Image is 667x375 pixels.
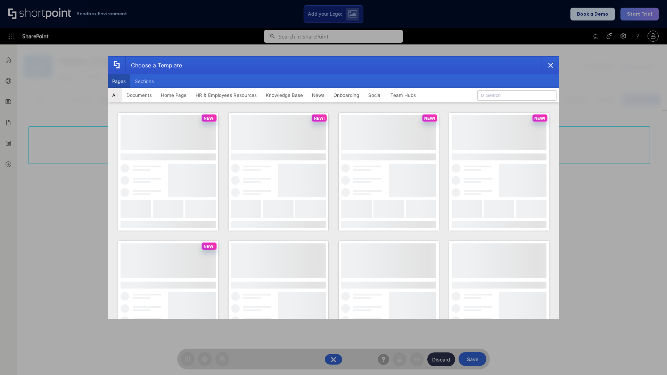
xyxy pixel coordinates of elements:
[261,88,307,102] button: Knowledge Base
[108,74,130,88] button: Pages
[534,116,545,121] p: NEW!
[130,74,158,88] button: Sections
[125,57,182,74] div: Choose a Template
[386,88,420,102] button: Team Hubs
[191,88,261,102] button: HR & Employees Resources
[632,342,667,375] iframe: Chat Widget
[424,116,435,121] p: NEW!
[156,88,191,102] button: Home Page
[477,90,557,101] input: Search
[108,88,122,102] button: All
[314,116,325,121] p: NEW!
[307,88,329,102] button: News
[364,88,386,102] button: Social
[204,116,215,121] p: NEW!
[329,88,364,102] button: Onboarding
[204,244,215,249] p: NEW!
[108,56,559,319] div: template selector
[122,88,156,102] button: Documents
